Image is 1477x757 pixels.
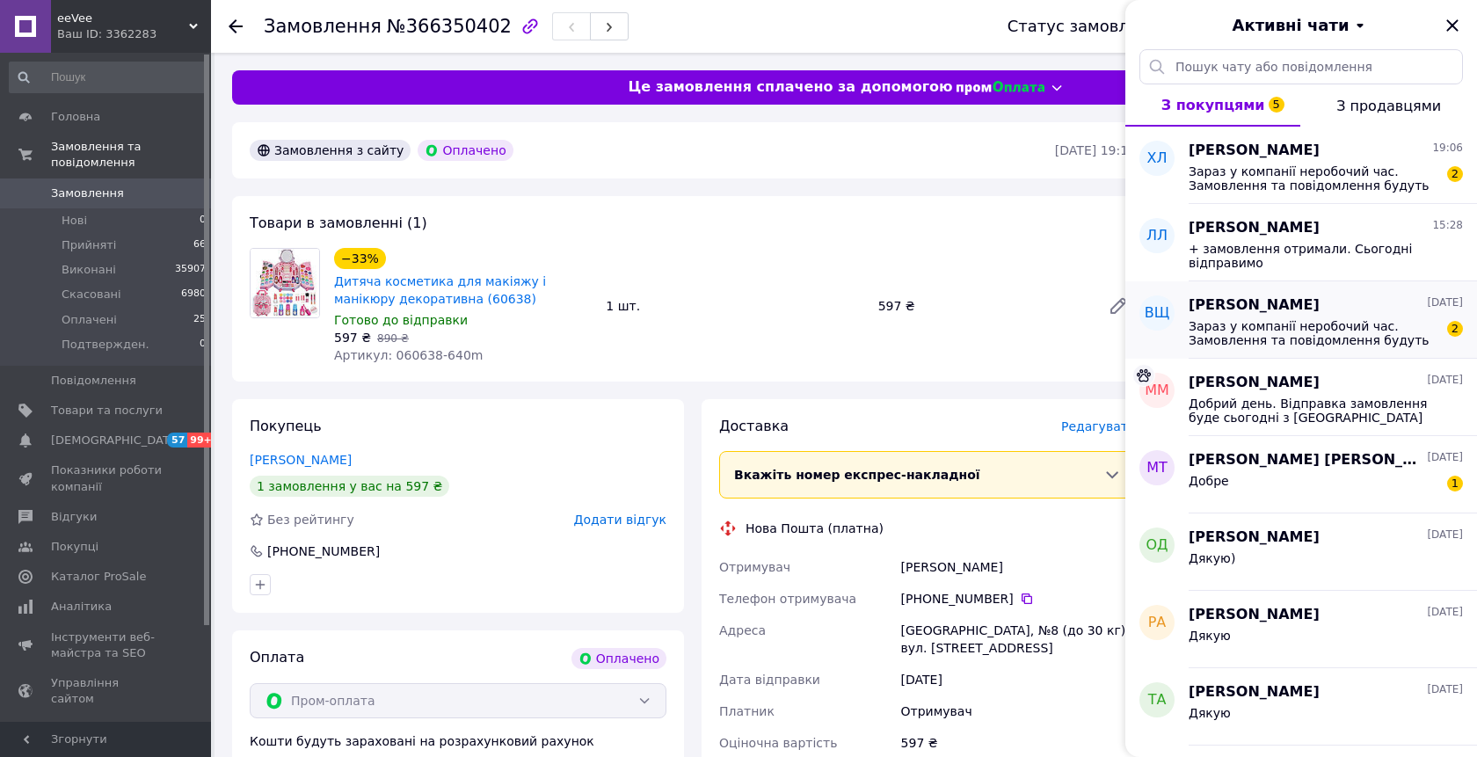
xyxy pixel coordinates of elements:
[51,599,112,615] span: Аналітика
[574,513,666,527] span: Додати відгук
[334,348,483,362] span: Артикул: 060638-640m
[1125,281,1477,359] button: ВЩ[PERSON_NAME][DATE]Зараз у компанії неробочий час. Замовлення та повідомлення будуть оброблені ...
[1427,450,1463,465] span: [DATE]
[51,569,146,585] span: Каталог ProSale
[898,695,1139,727] div: Отримувач
[200,337,206,353] span: 0
[628,77,952,98] span: Це замовлення сплачено за допомогою
[62,337,149,353] span: Подтвержден.
[1146,535,1168,556] span: ОД
[1447,321,1463,337] span: 2
[1008,18,1169,35] div: Статус замовлення
[1336,98,1441,114] span: З продавцями
[57,26,211,42] div: Ваш ID: 3362283
[1447,476,1463,491] span: 1
[51,433,181,448] span: [DEMOGRAPHIC_DATA]
[62,237,116,253] span: Прийняті
[719,418,789,434] span: Доставка
[250,476,449,497] div: 1 замовлення у вас на 597 ₴
[719,592,856,606] span: Телефон отримувача
[418,140,513,161] div: Оплачено
[51,139,211,171] span: Замовлення та повідомлення
[250,418,322,434] span: Покупець
[1189,295,1320,316] span: [PERSON_NAME]
[901,590,1136,608] div: [PHONE_NUMBER]
[1427,295,1463,310] span: [DATE]
[1125,359,1477,436] button: ММ[PERSON_NAME][DATE]Добрий день. Відправка замовлення буде сьогодні з [GEOGRAPHIC_DATA] також зв...
[1189,319,1438,347] span: Зараз у компанії неробочий час. Замовлення та повідомлення будуть оброблені з 12:00 найближчого р...
[334,313,468,327] span: Готово до відправки
[57,11,189,26] span: eeVee
[1125,84,1300,127] button: З покупцями5
[51,109,100,125] span: Головна
[9,62,207,93] input: Пошук
[62,213,87,229] span: Нові
[1145,381,1169,401] span: ММ
[264,16,382,37] span: Замовлення
[898,664,1139,695] div: [DATE]
[1189,164,1438,193] span: Зараз у компанії неробочий час. Замовлення та повідомлення будуть оброблені з 09:00 найближчого р...
[1189,528,1320,548] span: [PERSON_NAME]
[1269,97,1284,113] span: 5
[51,186,124,201] span: Замовлення
[387,16,512,37] span: №366350402
[1125,127,1477,204] button: ХЛ[PERSON_NAME]19:06Зараз у компанії неробочий час. Замовлення та повідомлення будуть оброблені з...
[62,262,116,278] span: Виконані
[599,294,870,318] div: 1 шт.
[1189,682,1320,702] span: [PERSON_NAME]
[377,332,409,345] span: 890 ₴
[1139,49,1463,84] input: Пошук чату або повідомлення
[187,433,216,448] span: 99+
[51,675,163,707] span: Управління сайтом
[898,615,1139,664] div: [GEOGRAPHIC_DATA], №8 (до 30 кг): вул. [STREET_ADDRESS]
[62,312,117,328] span: Оплачені
[1125,591,1477,668] button: РА[PERSON_NAME][DATE]Дякую
[1300,84,1477,127] button: З продавцями
[193,237,206,253] span: 66
[51,539,98,555] span: Покупці
[181,287,206,302] span: 6980
[1189,397,1438,425] span: Добрий день. Відправка замовлення буде сьогодні з [GEOGRAPHIC_DATA] також звертаємо увагу, що ви ...
[571,648,666,669] div: Оплачено
[1427,528,1463,542] span: [DATE]
[266,542,382,560] div: [PHONE_NUMBER]
[250,215,427,231] span: Товари в замовленні (1)
[334,274,546,306] a: Дитяча косметика для макіяжу і манікюру декоративна (60638)
[1175,14,1428,37] button: Активні чати
[1427,682,1463,697] span: [DATE]
[1101,288,1136,324] a: Редагувати
[719,673,820,687] span: Дата відправки
[250,140,411,161] div: Замовлення з сайту
[1232,14,1349,37] span: Активні чати
[1146,226,1168,246] span: ЛЛ
[51,462,163,494] span: Показники роботи компанії
[250,453,352,467] a: [PERSON_NAME]
[251,249,319,317] img: Дитяча косметика для макіяжу і манікюру декоративна (60638)
[1189,218,1320,238] span: [PERSON_NAME]
[334,248,386,269] div: −33%
[1125,513,1477,591] button: ОД[PERSON_NAME][DATE]Дякую)
[51,373,136,389] span: Повідомлення
[1189,373,1320,393] span: [PERSON_NAME]
[1189,605,1320,625] span: [PERSON_NAME]
[1125,436,1477,513] button: МТ[PERSON_NAME] [PERSON_NAME][DATE]Добре1
[1125,204,1477,281] button: ЛЛ[PERSON_NAME]15:28+ замовлення отримали. Сьогодні відправимо
[1427,605,1463,620] span: [DATE]
[334,331,371,345] span: 597 ₴
[1145,303,1169,324] span: ВЩ
[1125,668,1477,746] button: ТА[PERSON_NAME][DATE]Дякую
[229,18,243,35] div: Повернутися назад
[1146,458,1168,478] span: МТ
[167,433,187,448] span: 57
[1189,474,1229,488] span: Добре
[1147,149,1168,169] span: ХЛ
[175,262,206,278] span: 35907
[51,509,97,525] span: Відгуки
[1189,141,1320,161] span: [PERSON_NAME]
[1189,450,1423,470] span: [PERSON_NAME] [PERSON_NAME]
[51,630,163,661] span: Інструменти веб-майстра та SEO
[1055,143,1136,157] time: [DATE] 19:11
[250,649,304,666] span: Оплата
[719,623,766,637] span: Адреса
[734,468,980,482] span: Вкажіть номер експрес-накладної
